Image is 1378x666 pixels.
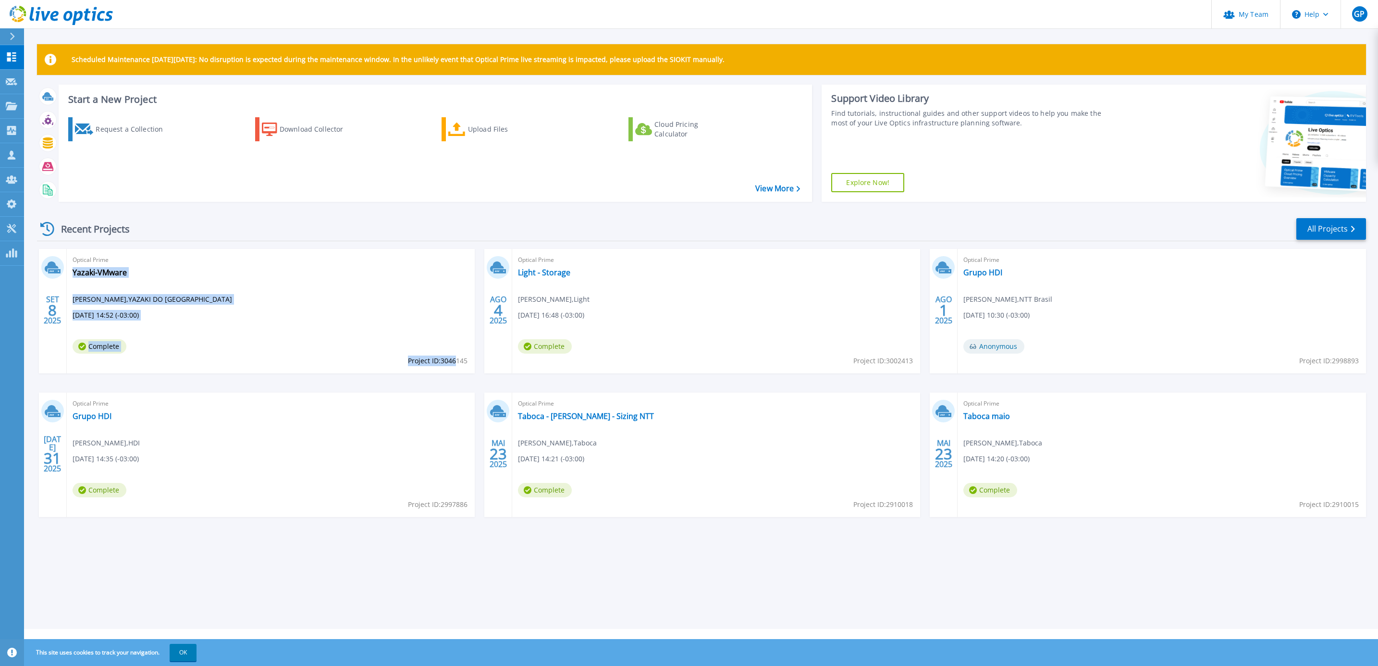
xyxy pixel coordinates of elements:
div: Support Video Library [831,92,1114,105]
span: [DATE] 14:35 (-03:00) [73,454,139,464]
span: [DATE] 10:30 (-03:00) [963,310,1030,321]
span: Project ID: 3046145 [408,356,468,366]
span: [PERSON_NAME] , Taboca [518,438,597,448]
a: Explore Now! [831,173,904,192]
span: Project ID: 2910015 [1299,499,1359,510]
span: Anonymous [963,339,1024,354]
div: AGO 2025 [489,293,507,328]
div: MAI 2025 [489,436,507,471]
span: This site uses cookies to track your navigation. [26,644,197,661]
a: Cloud Pricing Calculator [628,117,736,141]
a: Upload Files [442,117,549,141]
a: View More [755,184,800,193]
span: [PERSON_NAME] , Light [518,294,590,305]
span: [PERSON_NAME] , NTT Brasil [963,294,1052,305]
span: [DATE] 14:20 (-03:00) [963,454,1030,464]
div: Recent Projects [37,217,143,241]
span: 31 [44,454,61,462]
a: Yazaki-VMware [73,268,127,277]
h3: Start a New Project [68,94,800,105]
div: Cloud Pricing Calculator [654,120,731,139]
a: All Projects [1296,218,1366,240]
span: 23 [490,450,507,458]
span: [DATE] 14:52 (-03:00) [73,310,139,321]
div: AGO 2025 [935,293,953,328]
span: Complete [518,483,572,497]
span: [PERSON_NAME] , YAZAKI DO [GEOGRAPHIC_DATA] [73,294,232,305]
div: Upload Files [468,120,545,139]
div: Find tutorials, instructional guides and other support videos to help you make the most of your L... [831,109,1114,128]
span: 8 [48,306,57,314]
a: Download Collector [255,117,362,141]
a: Light - Storage [518,268,570,277]
p: Scheduled Maintenance [DATE][DATE]: No disruption is expected during the maintenance window. In t... [72,56,725,63]
span: Complete [73,339,126,354]
div: Request a Collection [96,120,172,139]
button: OK [170,644,197,661]
span: Optical Prime [963,255,1360,265]
a: Taboca - [PERSON_NAME] - Sizing NTT [518,411,654,421]
a: Grupo HDI [73,411,111,421]
span: 1 [939,306,948,314]
span: 4 [494,306,503,314]
span: Optical Prime [518,398,914,409]
span: [PERSON_NAME] , HDI [73,438,140,448]
a: Request a Collection [68,117,175,141]
span: [DATE] 16:48 (-03:00) [518,310,584,321]
div: SET 2025 [43,293,62,328]
a: Taboca maio [963,411,1010,421]
span: Project ID: 2997886 [408,499,468,510]
a: Grupo HDI [963,268,1002,277]
span: GP [1354,10,1365,18]
div: Download Collector [280,120,357,139]
span: Project ID: 2998893 [1299,356,1359,366]
span: [DATE] 14:21 (-03:00) [518,454,584,464]
span: Complete [518,339,572,354]
div: [DATE] 2025 [43,436,62,471]
span: Optical Prime [73,398,469,409]
span: Project ID: 3002413 [853,356,913,366]
span: Optical Prime [518,255,914,265]
span: Project ID: 2910018 [853,499,913,510]
span: Complete [73,483,126,497]
span: Complete [963,483,1017,497]
div: MAI 2025 [935,436,953,471]
span: [PERSON_NAME] , Taboca [963,438,1042,448]
span: 23 [935,450,952,458]
span: Optical Prime [963,398,1360,409]
span: Optical Prime [73,255,469,265]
